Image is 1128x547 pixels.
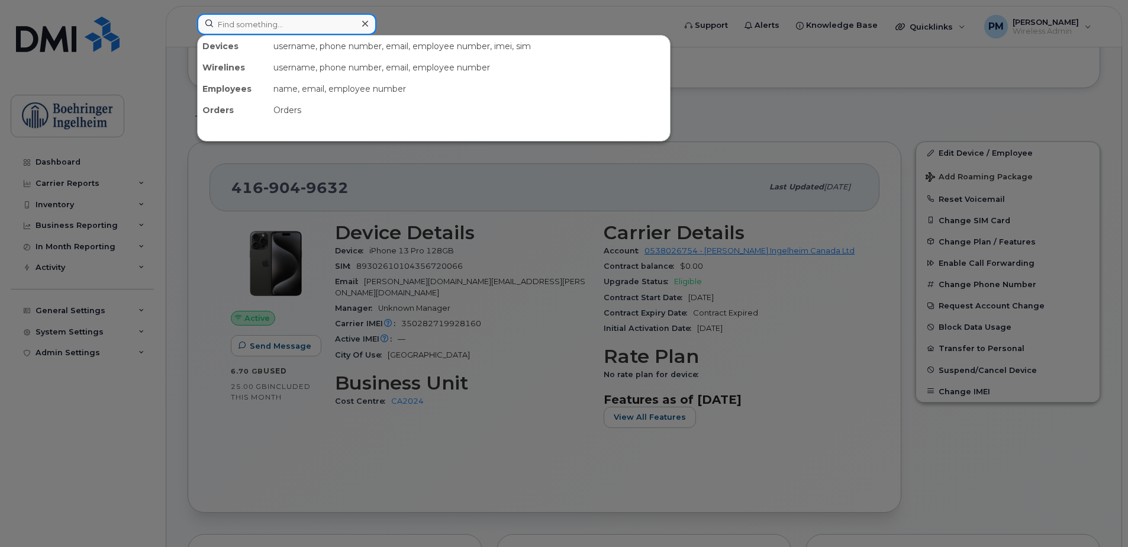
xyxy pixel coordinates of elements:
[198,78,269,99] div: Employees
[269,36,670,57] div: username, phone number, email, employee number, imei, sim
[198,99,269,121] div: Orders
[198,36,269,57] div: Devices
[198,57,269,78] div: Wirelines
[269,57,670,78] div: username, phone number, email, employee number
[269,99,670,121] div: Orders
[269,78,670,99] div: name, email, employee number
[197,14,376,35] input: Find something...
